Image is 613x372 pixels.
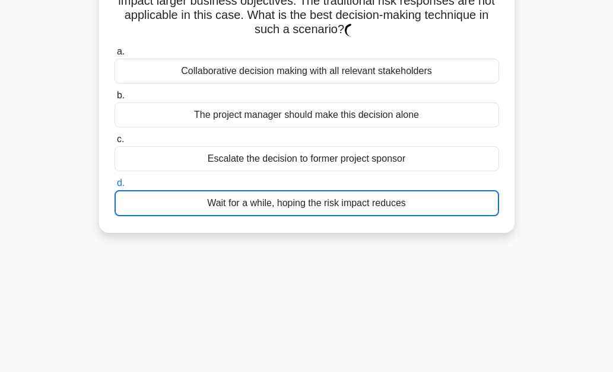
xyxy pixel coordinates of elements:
[117,90,125,100] span: b.
[117,46,125,56] span: a.
[115,146,499,171] div: Escalate the decision to former project sponsor
[115,59,499,84] div: Collaborative decision making with all relevant stakeholders
[115,190,499,216] div: Wait for a while, hoping the risk impact reduces
[115,102,499,127] div: The project manager should make this decision alone
[117,134,124,144] span: c.
[117,178,125,188] span: d.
